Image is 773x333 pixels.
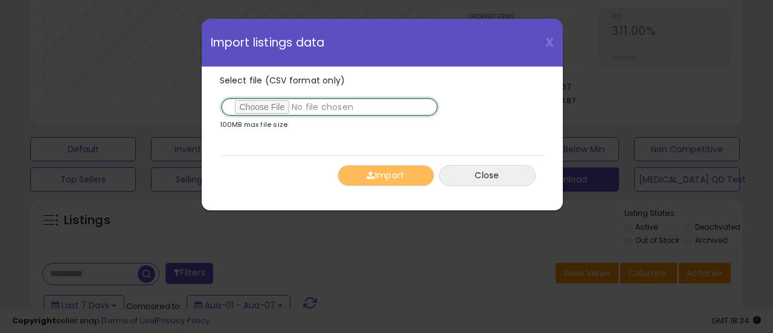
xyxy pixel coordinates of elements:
[220,74,345,86] span: Select file (CSV format only)
[220,121,288,128] p: 100MB max file size
[545,34,554,51] span: X
[338,165,434,186] button: Import
[211,37,325,48] span: Import listings data
[439,165,536,186] button: Close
